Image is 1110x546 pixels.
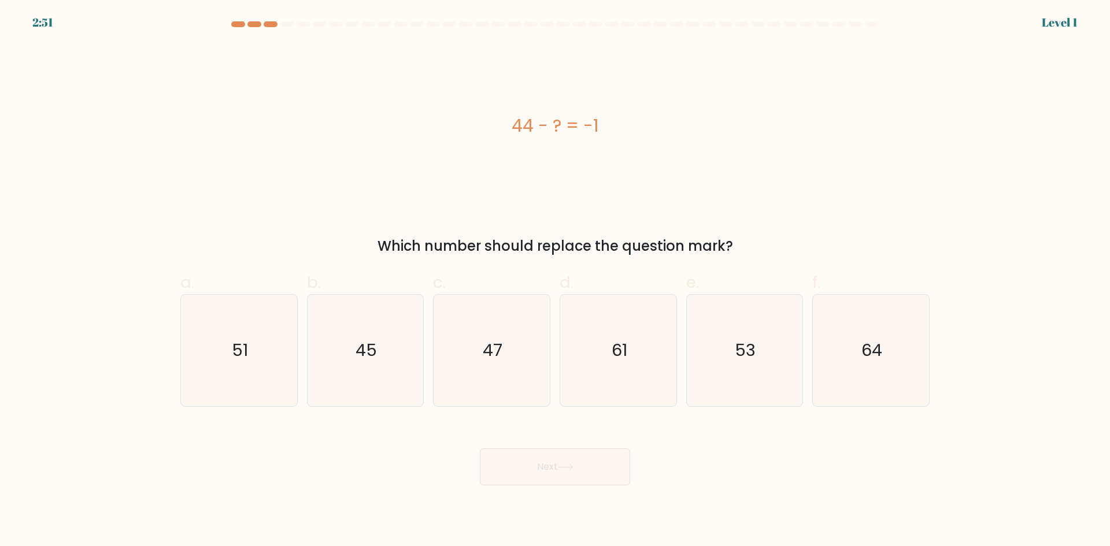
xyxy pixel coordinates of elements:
div: 44 - ? = -1 [180,113,930,139]
div: 2:51 [32,14,53,31]
span: a. [180,271,194,294]
text: 61 [612,339,627,362]
text: 64 [862,339,883,362]
div: Level 1 [1042,14,1078,31]
span: e. [686,271,699,294]
span: b. [307,271,321,294]
span: d. [560,271,573,294]
text: 47 [483,339,503,362]
button: Next [480,448,630,485]
span: c. [433,271,446,294]
text: 53 [735,339,756,362]
span: f. [812,271,820,294]
text: 45 [356,339,377,362]
div: Which number should replace the question mark? [187,236,923,257]
text: 51 [232,339,248,362]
